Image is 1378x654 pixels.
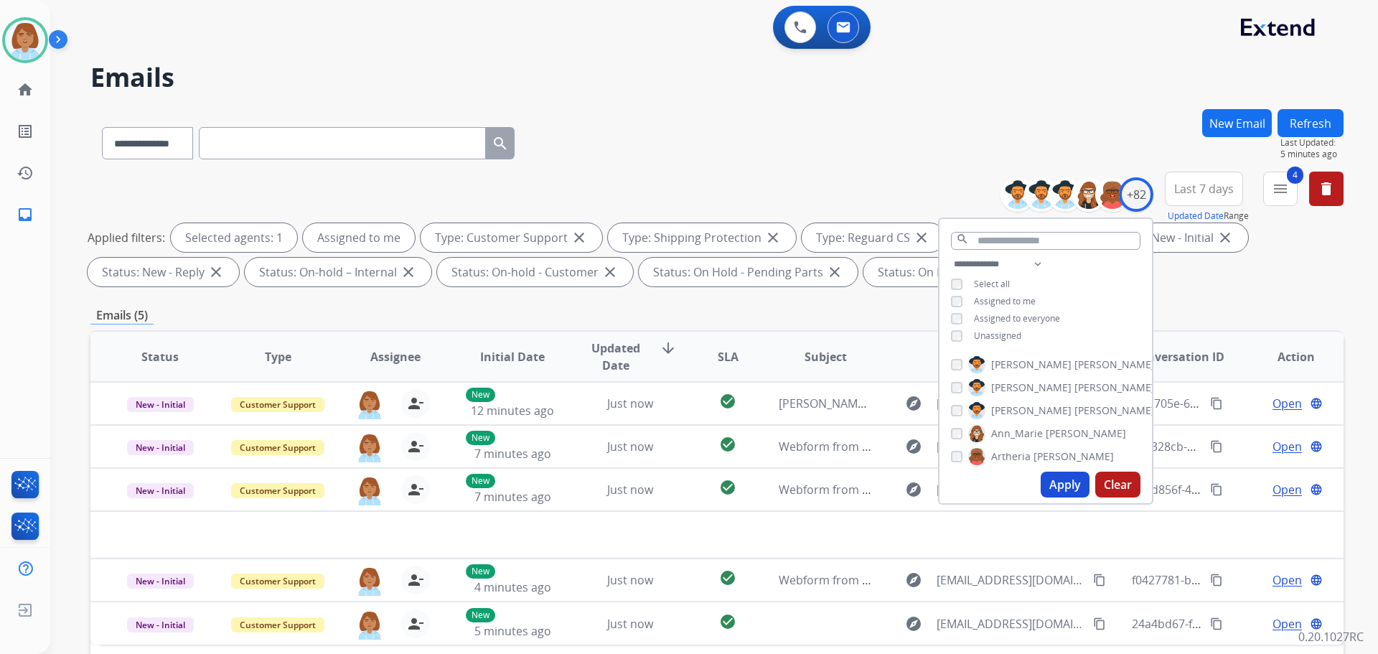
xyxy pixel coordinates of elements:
[991,403,1072,418] span: [PERSON_NAME]
[17,81,34,98] mat-icon: home
[407,615,424,632] mat-icon: person_remove
[407,438,424,455] mat-icon: person_remove
[905,438,922,455] mat-icon: explore
[974,312,1060,324] span: Assigned to everyone
[1168,210,1249,222] span: Range
[991,358,1072,372] span: [PERSON_NAME]
[608,223,796,252] div: Type: Shipping Protection
[607,616,653,632] span: Just now
[1074,380,1155,395] span: [PERSON_NAME]
[471,403,554,419] span: 12 minutes ago
[1310,574,1323,587] mat-icon: language
[913,229,930,246] mat-icon: close
[17,164,34,182] mat-icon: history
[1272,395,1302,412] span: Open
[303,223,415,252] div: Assigned to me
[779,396,992,411] span: [PERSON_NAME] (Copy of police report)
[1074,358,1155,372] span: [PERSON_NAME]
[466,431,495,445] p: New
[207,263,225,281] mat-icon: close
[355,389,384,419] img: agent-avatar
[88,229,165,246] p: Applied filters:
[905,615,922,632] mat-icon: explore
[1093,574,1106,587] mat-icon: content_copy
[1272,180,1289,197] mat-icon: menu
[127,574,194,589] span: New - Initial
[937,481,1084,498] span: [EMAIL_ADDRESS][DOMAIN_NAME]
[370,348,421,365] span: Assignee
[863,258,1056,286] div: Status: On Hold - Servicers
[1165,172,1243,206] button: Last 7 days
[1263,172,1298,206] button: 4
[805,348,847,365] span: Subject
[480,348,545,365] span: Initial Date
[1093,617,1106,630] mat-icon: content_copy
[1210,483,1223,496] mat-icon: content_copy
[1310,617,1323,630] mat-icon: language
[90,63,1344,92] h2: Emails
[355,475,384,505] img: agent-avatar
[474,579,551,595] span: 4 minutes ago
[1033,449,1114,464] span: [PERSON_NAME]
[466,474,495,488] p: New
[802,223,945,252] div: Type: Reguard CS
[17,123,34,140] mat-icon: list_alt
[231,440,324,455] span: Customer Support
[1174,186,1234,192] span: Last 7 days
[231,574,324,589] span: Customer Support
[937,571,1084,589] span: [EMAIL_ADDRESS][DOMAIN_NAME]
[607,439,653,454] span: Just now
[937,438,1084,455] span: [EMAIL_ADDRESS][US_STATE][DOMAIN_NAME]
[601,263,619,281] mat-icon: close
[492,135,509,152] mat-icon: search
[474,489,551,505] span: 7 minutes ago
[1095,472,1140,497] button: Clear
[974,330,1021,342] span: Unassigned
[231,483,324,498] span: Customer Support
[991,449,1031,464] span: Artheria
[718,348,739,365] span: SLA
[231,397,324,412] span: Customer Support
[1310,483,1323,496] mat-icon: language
[764,229,782,246] mat-icon: close
[974,295,1036,307] span: Assigned to me
[826,263,843,281] mat-icon: close
[17,206,34,223] mat-icon: inbox
[1278,109,1344,137] button: Refresh
[719,569,736,587] mat-icon: check_circle
[779,572,1104,588] span: Webform from [EMAIL_ADDRESS][DOMAIN_NAME] on [DATE]
[1074,403,1155,418] span: [PERSON_NAME]
[355,609,384,640] img: agent-avatar
[421,223,602,252] div: Type: Customer Support
[937,615,1084,632] span: [EMAIL_ADDRESS][DOMAIN_NAME]
[355,432,384,462] img: agent-avatar
[466,388,495,402] p: New
[1280,149,1344,160] span: 5 minutes ago
[1272,481,1302,498] span: Open
[1210,397,1223,410] mat-icon: content_copy
[407,481,424,498] mat-icon: person_remove
[571,229,588,246] mat-icon: close
[407,395,424,412] mat-icon: person_remove
[127,483,194,498] span: New - Initial
[400,263,417,281] mat-icon: close
[1041,472,1089,497] button: Apply
[1272,571,1302,589] span: Open
[1097,223,1248,252] div: Status: New - Initial
[1210,440,1223,453] mat-icon: content_copy
[1272,615,1302,632] span: Open
[127,440,194,455] span: New - Initial
[937,395,1084,412] span: [EMAIL_ADDRESS][DOMAIN_NAME]
[171,223,297,252] div: Selected agents: 1
[88,258,239,286] div: Status: New - Reply
[1310,397,1323,410] mat-icon: language
[719,479,736,496] mat-icon: check_circle
[1210,574,1223,587] mat-icon: content_copy
[1046,426,1126,441] span: [PERSON_NAME]
[905,395,922,412] mat-icon: explore
[1217,229,1234,246] mat-icon: close
[1132,572,1353,588] span: f0427781-b316-49a1-8380-2e0b96dd9258
[127,397,194,412] span: New - Initial
[1133,348,1224,365] span: Conversation ID
[1287,167,1303,184] span: 4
